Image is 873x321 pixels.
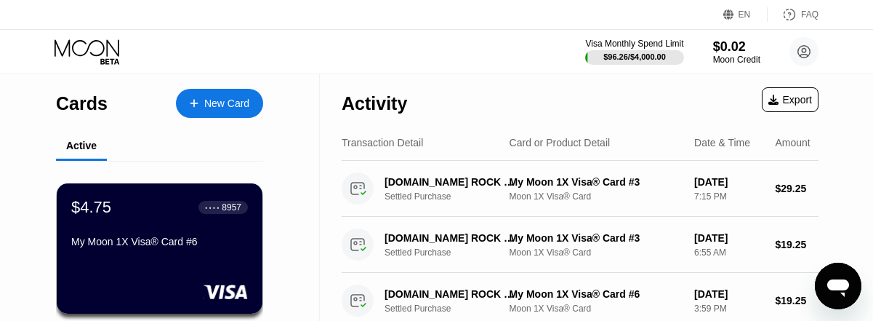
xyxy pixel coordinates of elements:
[385,191,525,202] div: Settled Purchase
[385,232,515,244] div: [DOMAIN_NAME] ROCK HILL [GEOGRAPHIC_DATA]
[510,176,683,188] div: My Moon 1X Visa® Card #3
[775,183,818,194] div: $29.25
[694,191,763,202] div: 7:15 PM
[775,239,818,250] div: $19.25
[57,183,262,314] div: $4.75● ● ● ●8957My Moon 1X Visa® Card #6
[739,9,751,20] div: EN
[815,263,861,309] iframe: Button to launch messaging window
[222,202,241,213] div: 8957
[510,247,683,258] div: Moon 1X Visa® Card
[801,9,818,20] div: FAQ
[385,304,525,314] div: Settled Purchase
[694,288,763,300] div: [DATE]
[713,39,760,55] div: $0.02
[768,94,812,106] div: Export
[775,137,810,148] div: Amount
[510,304,683,314] div: Moon 1X Visa® Card
[385,176,515,188] div: [DOMAIN_NAME] ROCK HILL [GEOGRAPHIC_DATA]
[694,137,750,148] div: Date & Time
[56,93,108,114] div: Cards
[510,137,611,148] div: Card or Product Detail
[510,288,683,300] div: My Moon 1X Visa® Card #6
[66,140,97,151] div: Active
[510,191,683,202] div: Moon 1X Visa® Card
[713,55,760,65] div: Moon Credit
[204,98,249,110] div: New Card
[603,52,666,61] div: $96.26 / $4,000.00
[205,205,220,210] div: ● ● ● ●
[71,198,111,217] div: $4.75
[694,247,763,258] div: 6:55 AM
[694,176,763,188] div: [DATE]
[385,288,515,300] div: [DOMAIN_NAME] ROCK HILL [GEOGRAPHIC_DATA]
[713,39,760,65] div: $0.02Moon Credit
[71,236,248,247] div: My Moon 1X Visa® Card #6
[342,137,423,148] div: Transaction Detail
[385,247,525,258] div: Settled Purchase
[342,93,407,114] div: Activity
[775,295,818,306] div: $19.25
[694,232,763,244] div: [DATE]
[723,7,768,22] div: EN
[694,304,763,314] div: 3:59 PM
[176,89,263,118] div: New Card
[585,39,683,65] div: Visa Monthly Spend Limit$96.26/$4,000.00
[762,87,818,112] div: Export
[342,217,818,273] div: [DOMAIN_NAME] ROCK HILL [GEOGRAPHIC_DATA]Settled PurchaseMy Moon 1X Visa® Card #3Moon 1X Visa® Ca...
[768,7,818,22] div: FAQ
[585,39,683,49] div: Visa Monthly Spend Limit
[342,161,818,217] div: [DOMAIN_NAME] ROCK HILL [GEOGRAPHIC_DATA]Settled PurchaseMy Moon 1X Visa® Card #3Moon 1X Visa® Ca...
[510,232,683,244] div: My Moon 1X Visa® Card #3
